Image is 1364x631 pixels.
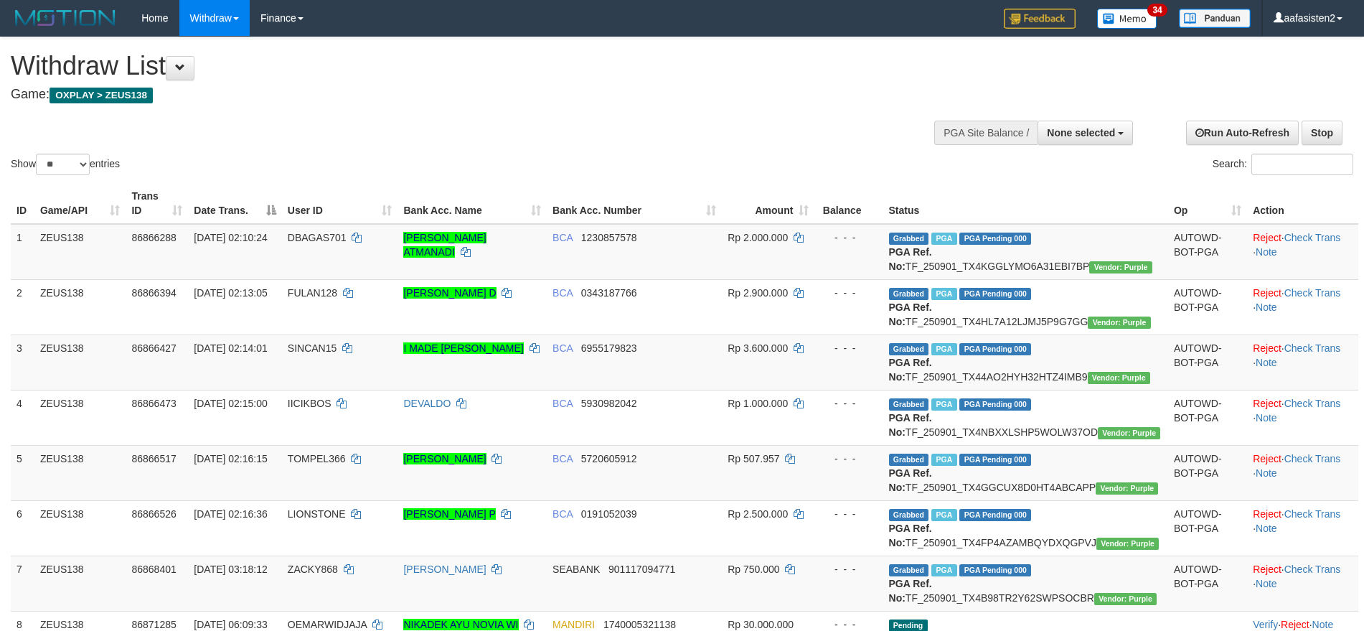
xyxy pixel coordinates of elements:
b: PGA Ref. No: [889,578,932,604]
td: 4 [11,390,34,445]
div: - - - [820,396,877,411]
label: Show entries [11,154,120,175]
span: Vendor URL: https://trx4.1velocity.biz [1098,427,1160,439]
span: Rp 750.000 [728,564,779,575]
td: 6 [11,500,34,556]
img: MOTION_logo.png [11,7,120,29]
a: Reject [1253,232,1281,243]
a: Note [1312,619,1334,630]
span: SEABANK [552,564,600,575]
a: I MADE [PERSON_NAME] [403,342,523,354]
span: Rp 2.000.000 [728,232,788,243]
span: Rp 3.600.000 [728,342,788,354]
span: Copy 5720605912 to clipboard [581,453,637,464]
span: TOMPEL366 [288,453,346,464]
td: · · [1247,556,1358,611]
td: AUTOWD-BOT-PGA [1168,279,1247,335]
td: TF_250901_TX4GGCUX8D0HT4ABCAPP [883,445,1168,500]
button: None selected [1038,121,1133,145]
td: 2 [11,279,34,335]
a: Reject [1253,287,1281,299]
span: Vendor URL: https://trx4.1velocity.biz [1094,593,1157,605]
a: Check Trans [1284,508,1341,520]
a: Check Trans [1284,398,1341,409]
span: 86868401 [131,564,176,575]
a: Note [1256,412,1277,424]
div: - - - [820,452,877,466]
a: Check Trans [1284,453,1341,464]
span: Marked by aafpengsreynich [931,233,956,245]
span: Copy 6955179823 to clipboard [581,342,637,354]
h4: Game: [11,88,895,102]
span: Rp 2.500.000 [728,508,788,520]
span: DBAGAS701 [288,232,347,243]
b: PGA Ref. No: [889,412,932,438]
td: AUTOWD-BOT-PGA [1168,335,1247,390]
span: OXPLAY > ZEUS138 [50,88,153,103]
span: PGA Pending [959,564,1031,576]
span: 86871285 [131,619,176,630]
a: [PERSON_NAME] [403,564,486,575]
a: [PERSON_NAME] [403,453,486,464]
span: Rp 30.000.000 [728,619,794,630]
a: Reject [1281,619,1309,630]
span: BCA [552,453,573,464]
td: ZEUS138 [34,556,126,611]
td: TF_250901_TX4HL7A12LJMJ5P9G7GG [883,279,1168,335]
span: SINCAN15 [288,342,337,354]
span: 86866473 [131,398,176,409]
th: Status [883,183,1168,224]
a: Verify [1253,619,1278,630]
span: PGA Pending [959,454,1031,466]
td: · · [1247,335,1358,390]
th: Bank Acc. Name: activate to sort column ascending [398,183,547,224]
span: Vendor URL: https://trx4.1velocity.biz [1088,372,1150,384]
span: BCA [552,508,573,520]
th: Amount: activate to sort column ascending [722,183,814,224]
a: NIKADEK AYU NOVIA WI [403,619,518,630]
input: Search: [1251,154,1353,175]
span: FULAN128 [288,287,337,299]
span: [DATE] 02:10:24 [194,232,267,243]
span: Grabbed [889,454,929,466]
span: Marked by aaftrukkakada [931,564,956,576]
div: - - - [820,341,877,355]
span: PGA Pending [959,398,1031,411]
td: ZEUS138 [34,500,126,556]
span: [DATE] 02:16:15 [194,453,267,464]
span: Copy 901117094771 to clipboard [608,564,675,575]
span: 86866517 [131,453,176,464]
td: · · [1247,500,1358,556]
a: Check Trans [1284,287,1341,299]
a: Reject [1253,342,1281,354]
span: Grabbed [889,233,929,245]
td: 1 [11,224,34,280]
th: Trans ID: activate to sort column ascending [126,183,188,224]
span: Grabbed [889,509,929,521]
th: User ID: activate to sort column ascending [282,183,398,224]
span: Rp 2.900.000 [728,287,788,299]
span: 86866394 [131,287,176,299]
h1: Withdraw List [11,52,895,80]
span: MANDIRI [552,619,595,630]
span: 86866427 [131,342,176,354]
span: Rp 1.000.000 [728,398,788,409]
span: Copy 5930982042 to clipboard [581,398,637,409]
span: IICIKBOS [288,398,331,409]
span: [DATE] 06:09:33 [194,619,267,630]
div: - - - [820,286,877,300]
span: LIONSTONE [288,508,346,520]
label: Search: [1213,154,1353,175]
span: Grabbed [889,288,929,300]
div: - - - [820,230,877,245]
td: ZEUS138 [34,224,126,280]
span: Grabbed [889,564,929,576]
td: AUTOWD-BOT-PGA [1168,390,1247,445]
td: AUTOWD-BOT-PGA [1168,500,1247,556]
span: Vendor URL: https://trx4.1velocity.biz [1088,317,1150,329]
th: Op: activate to sort column ascending [1168,183,1247,224]
span: Grabbed [889,343,929,355]
b: PGA Ref. No: [889,523,932,548]
th: Game/API: activate to sort column ascending [34,183,126,224]
a: [PERSON_NAME] ATMANADI [403,232,486,258]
